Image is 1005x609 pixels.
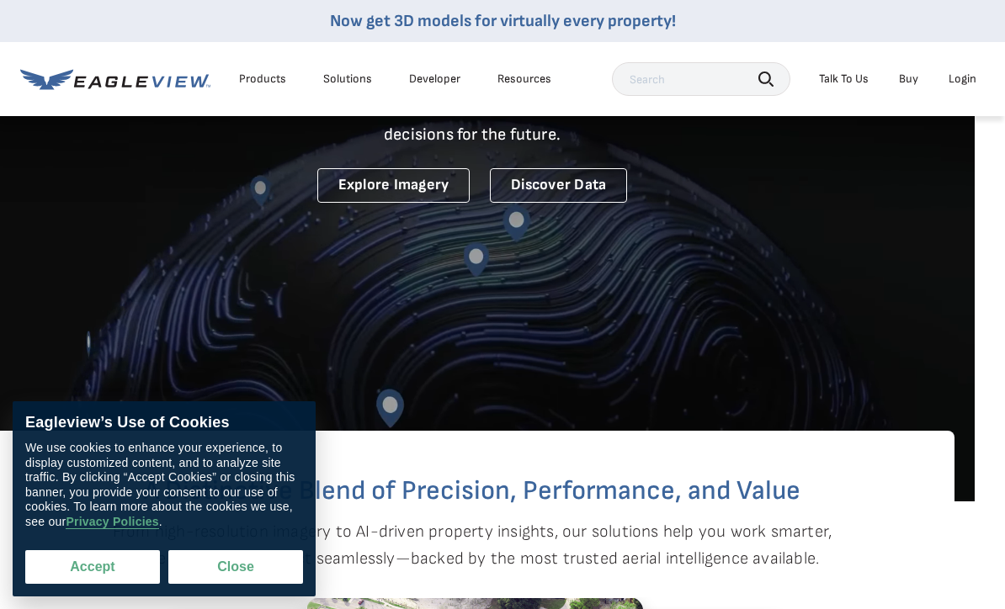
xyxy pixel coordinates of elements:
div: Solutions [323,71,372,87]
a: Now get 3D models for virtually every property! [330,11,676,31]
div: Login [949,71,976,87]
div: We use cookies to enhance your experience, to display customized content, and to analyze site tra... [25,441,303,529]
div: Eagleview’s Use of Cookies [25,414,303,432]
input: Search [612,62,790,96]
div: Resources [497,71,551,87]
h2: A Distinctive Blend of Precision, Performance, and Value [57,478,887,505]
a: Explore Imagery [317,168,471,203]
div: Talk To Us [819,71,869,87]
p: From high-resolution imagery to AI-driven property insights, our solutions help you work smarter,... [112,518,832,572]
button: Accept [25,550,160,584]
a: Buy [899,71,918,87]
div: Products [239,71,286,87]
a: Discover Data [490,168,627,203]
a: Privacy Policies [66,515,158,529]
a: Developer [409,71,460,87]
button: Close [168,550,303,584]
